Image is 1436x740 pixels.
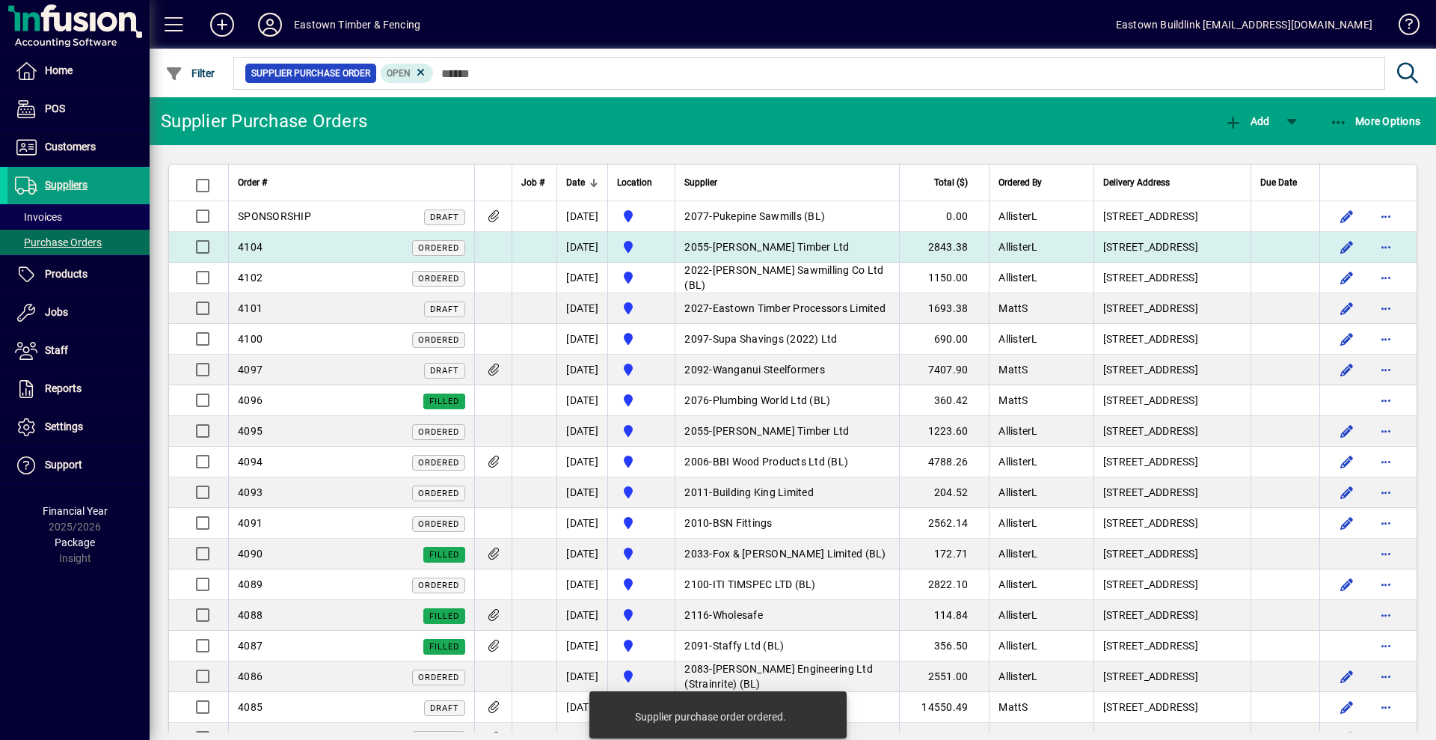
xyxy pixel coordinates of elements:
[556,293,607,324] td: [DATE]
[1374,603,1398,627] button: More options
[899,508,989,539] td: 2562.14
[7,129,150,166] a: Customers
[675,569,899,600] td: -
[1335,235,1359,259] button: Edit
[7,91,150,128] a: POS
[617,174,666,191] div: Location
[556,692,607,723] td: [DATE]
[617,483,666,501] span: Holyoake St
[7,332,150,370] a: Staff
[1335,204,1359,228] button: Edit
[998,640,1037,652] span: AllisterL
[1093,539,1251,569] td: [STREET_ADDRESS]
[713,425,850,437] span: [PERSON_NAME] Timber Ltd
[998,548,1037,560] span: AllisterL
[251,66,370,81] span: Supplier Purchase Order
[1374,204,1398,228] button: More options
[899,263,989,293] td: 1150.00
[998,302,1028,314] span: MattS
[45,179,88,191] span: Suppliers
[684,425,709,437] span: 2055
[521,174,544,191] span: Job #
[1374,572,1398,596] button: More options
[617,637,666,655] span: Holyoake St
[45,421,83,432] span: Settings
[675,416,899,447] td: -
[429,550,459,560] span: Filled
[617,238,666,256] span: Holyoake St
[1387,3,1417,52] a: Knowledge Base
[238,425,263,437] span: 4095
[1093,385,1251,416] td: [STREET_ADDRESS]
[238,640,263,652] span: 4087
[238,548,263,560] span: 4090
[998,425,1037,437] span: AllisterL
[684,578,709,590] span: 2100
[418,427,459,437] span: Ordered
[381,64,434,83] mat-chip: Completion Status: Open
[675,263,899,293] td: -
[556,539,607,569] td: [DATE]
[418,243,459,253] span: Ordered
[998,670,1037,682] span: AllisterL
[1260,174,1310,191] div: Due Date
[45,103,65,114] span: POS
[675,508,899,539] td: -
[198,11,246,38] button: Add
[1335,664,1359,688] button: Edit
[1260,174,1297,191] span: Due Date
[238,486,263,498] span: 4093
[713,578,816,590] span: ITI TIMSPEC LTD (BL)
[675,293,899,324] td: -
[675,385,899,416] td: -
[246,11,294,38] button: Profile
[998,241,1037,253] span: AllisterL
[684,486,709,498] span: 2011
[713,640,785,652] span: Staffy Ltd (BL)
[418,489,459,498] span: Ordered
[430,212,459,222] span: Draft
[45,268,88,280] span: Products
[684,264,883,291] span: [PERSON_NAME] Sawmilling Co Ltd (BL)
[1374,327,1398,351] button: More options
[998,486,1037,498] span: AllisterL
[45,64,73,76] span: Home
[684,456,709,468] span: 2006
[1093,447,1251,477] td: [STREET_ADDRESS]
[617,207,666,225] span: Holyoake St
[899,569,989,600] td: 2822.10
[1330,115,1421,127] span: More Options
[1093,600,1251,631] td: [STREET_ADDRESS]
[617,299,666,317] span: Holyoake St
[55,536,95,548] span: Package
[1335,266,1359,290] button: Edit
[238,210,311,222] span: SPONSORSHIP
[684,333,709,345] span: 2097
[1103,174,1170,191] span: Delivery Address
[617,667,666,685] span: Holyoake St
[684,640,709,652] span: 2091
[1335,480,1359,504] button: Edit
[713,333,838,345] span: Supa Shavings (2022) Ltd
[675,539,899,569] td: -
[45,382,82,394] span: Reports
[7,204,150,230] a: Invoices
[162,60,219,87] button: Filter
[418,519,459,529] span: Ordered
[1374,296,1398,320] button: More options
[1374,634,1398,658] button: More options
[713,486,814,498] span: Building King Limited
[238,333,263,345] span: 4100
[238,174,267,191] span: Order #
[1093,293,1251,324] td: [STREET_ADDRESS]
[684,174,717,191] span: Supplier
[713,609,763,621] span: Wholesafe
[899,324,989,355] td: 690.00
[418,458,459,468] span: Ordered
[684,241,709,253] span: 2055
[1335,572,1359,596] button: Edit
[1093,324,1251,355] td: [STREET_ADDRESS]
[617,606,666,624] span: Holyoake St
[675,324,899,355] td: -
[1326,108,1425,135] button: More Options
